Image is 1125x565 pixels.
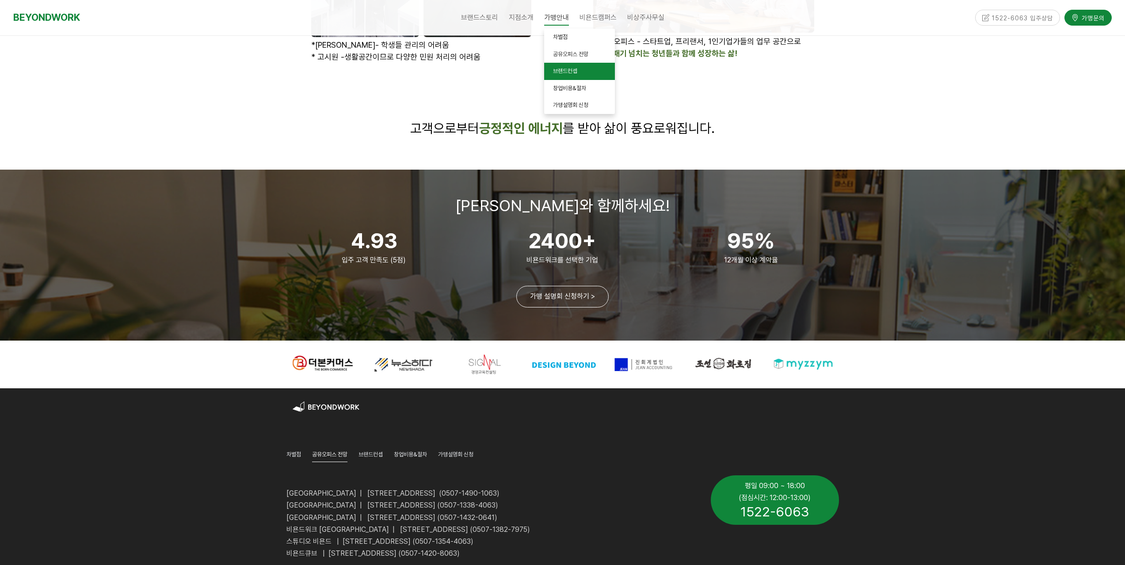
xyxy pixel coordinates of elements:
strong: 젊고 패기 넘치는 청년들과 함께 성장하는 삶! [597,49,737,58]
a: 차별점 [286,450,301,462]
span: [PERSON_NAME]와 함께하세요! [455,196,670,215]
span: 브랜드스토리 [461,13,498,22]
span: 4.93 [351,228,397,254]
span: [GEOGRAPHIC_DATA] | [STREET_ADDRESS] (0507-1490-1063) [286,489,500,497]
span: 95% [727,228,775,254]
span: 비상주사무실 [627,13,664,22]
a: 지점소개 [503,7,539,29]
span: [GEOGRAPHIC_DATA] | [STREET_ADDRESS] (0507-1432-0641) [286,513,497,522]
a: 차별점 [544,29,615,46]
a: 창업비용&절차 [544,80,615,97]
span: 1522-6063 [740,504,809,519]
a: 브랜드스토리 [456,7,503,29]
span: 비욘드워크를 선택한 기업 [526,256,598,264]
a: 브랜드컨셉 [544,63,615,80]
span: 가맹문의 [1079,13,1105,22]
span: 창업비용&절차 [394,451,427,458]
a: 가맹설명회 신청 [438,450,473,462]
span: (점심시간: 12:00-13:00) [739,493,811,502]
span: 가맹설명회 신청 [438,451,473,458]
a: BEYONDWORK [13,9,80,26]
span: 입주 고객 만족도 (5점) [342,256,406,264]
a: 가맹설명회 신청 [544,97,615,114]
span: 2400+ [529,228,596,254]
span: 브랜드컨셉 [358,451,383,458]
span: 공유오피스 전망 [553,51,588,57]
span: 스튜디오 비욘드 | [STREET_ADDRESS] (0507-1354-4063) [286,537,473,546]
span: 를 받아 삶이 풍요로워집니다. [563,120,715,136]
span: * 공유오피스 - 스타트업, 프리랜서, 1인기업가들의 업무 공간으로 [593,37,801,46]
a: 비욘드캠퍼스 [574,7,622,29]
span: 지점소개 [509,13,534,22]
a: 공유오피스 전망 [312,450,347,462]
span: 공유오피스 전망 [312,451,347,458]
a: 비상주사무실 [622,7,670,29]
span: - 학생들 관리의 어려움 * 고시원 - [311,40,449,61]
a: 창업비용&절차 [394,450,427,462]
span: 비욘드캠퍼스 [580,13,617,22]
span: 12개월 이상 계약율 [724,256,778,264]
span: 생활공간이므로 다양한 민원 처리의 어려움 [344,52,481,61]
a: 가맹안내 [539,7,574,29]
span: 비욘드큐브 | [STREET_ADDRESS] (0507-1420-8063) [286,549,460,557]
span: 차별점 [286,451,301,458]
strong: 긍정적인 에너지 [479,120,563,136]
span: 가맹설명회 신청 [553,102,588,108]
span: 가맹안내 [544,10,569,26]
a: 브랜드컨셉 [358,450,383,462]
span: 차별점 [553,34,568,40]
span: *[PERSON_NAME] [311,40,375,49]
a: 가맹문의 [1064,9,1112,25]
a: 공유오피스 전망 [544,46,615,63]
span: 고객으로부터 [410,120,479,136]
a: 가맹 설명회 신청하기 > [516,286,609,307]
span: 창업비용&절차 [553,85,586,91]
span: 비욘드워크 [GEOGRAPHIC_DATA] | [STREET_ADDRESS] (0507-1382-7975) [286,525,530,534]
span: [GEOGRAPHIC_DATA] | [STREET_ADDRESS] (0507-1338-4063) [286,501,498,509]
span: 평일 09:00 ~ 18:00 [745,482,805,490]
span: 브랜드컨셉 [553,68,577,74]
